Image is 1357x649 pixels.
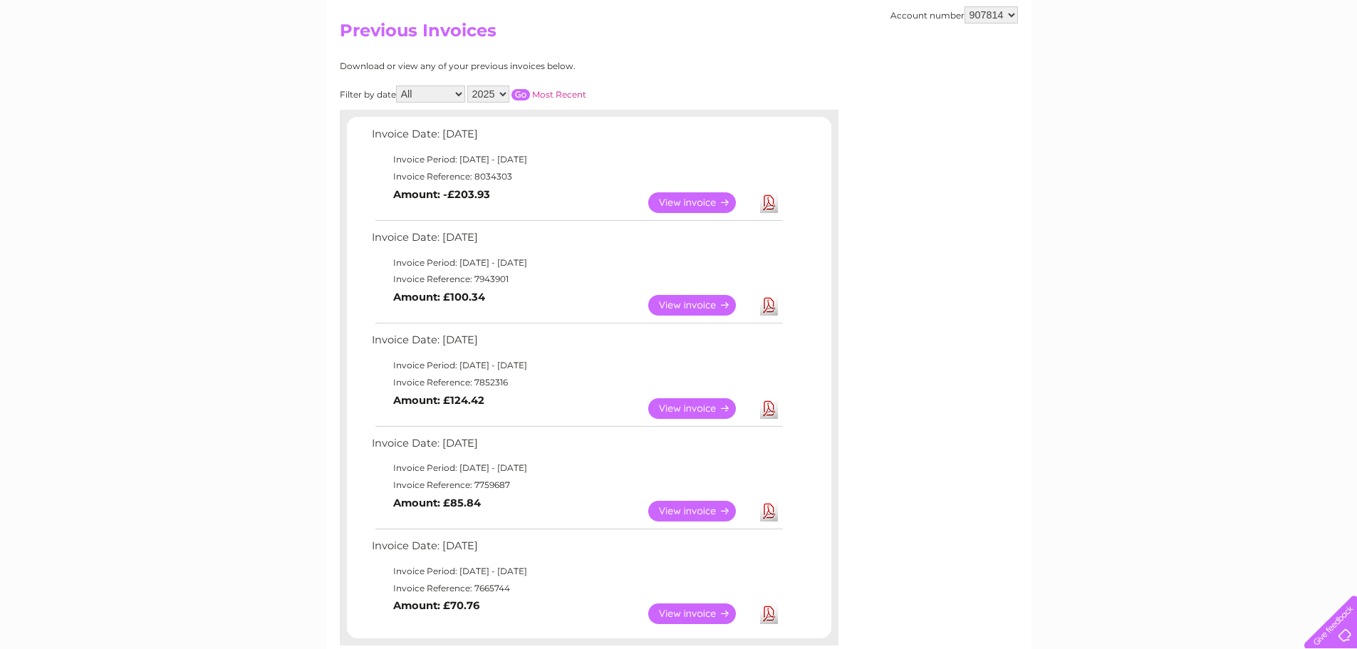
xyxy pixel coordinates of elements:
b: Amount: £70.76 [393,599,479,612]
td: Invoice Reference: 7665744 [368,580,785,597]
a: View [648,398,753,419]
a: Download [760,501,778,521]
h2: Previous Invoices [340,21,1018,48]
a: Download [760,192,778,213]
td: Invoice Period: [DATE] - [DATE] [368,563,785,580]
a: 0333 014 3131 [1088,7,1187,25]
a: Download [760,603,778,624]
div: Download or view any of your previous invoices below. [340,61,714,71]
td: Invoice Reference: 7943901 [368,271,785,288]
div: Clear Business is a trading name of Verastar Limited (registered in [GEOGRAPHIC_DATA] No. 3667643... [343,8,1016,69]
td: Invoice Date: [DATE] [368,228,785,254]
a: Download [760,295,778,316]
b: Amount: -£203.93 [393,188,490,201]
td: Invoice Reference: 8034303 [368,168,785,185]
div: Filter by date [340,85,714,103]
td: Invoice Period: [DATE] - [DATE] [368,254,785,271]
td: Invoice Reference: 7852316 [368,374,785,391]
a: Most Recent [532,89,586,100]
a: Log out [1310,61,1343,71]
td: Invoice Date: [DATE] [368,331,785,357]
a: View [648,603,753,624]
img: logo.png [48,37,120,81]
b: Amount: £85.84 [393,497,481,509]
td: Invoice Period: [DATE] - [DATE] [368,460,785,477]
a: Blog [1233,61,1254,71]
td: Invoice Date: [DATE] [368,434,785,460]
b: Amount: £100.34 [393,291,485,303]
td: Invoice Date: [DATE] [368,125,785,151]
td: Invoice Period: [DATE] - [DATE] [368,357,785,374]
div: Account number [890,6,1018,24]
td: Invoice Period: [DATE] - [DATE] [368,151,785,168]
td: Invoice Reference: 7759687 [368,477,785,494]
a: Energy [1142,61,1173,71]
a: Water [1106,61,1133,71]
a: View [648,501,753,521]
td: Invoice Date: [DATE] [368,536,785,563]
a: View [648,192,753,213]
a: Contact [1262,61,1297,71]
b: Amount: £124.42 [393,394,484,407]
a: View [648,295,753,316]
a: Telecoms [1182,61,1225,71]
a: Download [760,398,778,419]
